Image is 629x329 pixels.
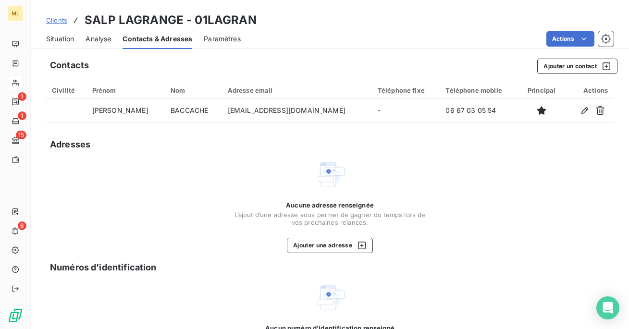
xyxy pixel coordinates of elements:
[445,86,513,94] div: Téléphone mobile
[8,133,23,148] a: 15
[315,159,345,190] img: Empty state
[171,86,216,94] div: Nom
[440,99,518,122] td: 06 67 03 05 54
[204,34,241,44] span: Paramètres
[18,92,26,101] span: 1
[315,282,345,313] img: Empty state
[546,31,594,47] button: Actions
[18,221,26,230] span: 6
[50,261,157,274] h5: Numéros d’identification
[16,131,26,139] span: 15
[92,86,159,94] div: Prénom
[165,99,222,122] td: BACCACHE
[50,59,89,72] h5: Contacts
[85,12,257,29] h3: SALP LAGRANGE - 01LAGRAN
[86,34,111,44] span: Analyse
[222,99,372,122] td: [EMAIL_ADDRESS][DOMAIN_NAME]
[378,86,434,94] div: Téléphone fixe
[46,34,74,44] span: Situation
[524,86,559,94] div: Principal
[8,113,23,129] a: 1
[570,86,608,94] div: Actions
[8,94,23,110] a: 1
[234,211,426,226] span: L’ajout d’une adresse vous permet de gagner du temps lors de vos prochaines relances.
[596,296,619,319] div: Open Intercom Messenger
[46,15,67,25] a: Clients
[228,86,366,94] div: Adresse email
[8,308,23,323] img: Logo LeanPay
[537,59,617,74] button: Ajouter un contact
[287,238,373,253] button: Ajouter une adresse
[286,201,374,209] span: Aucune adresse renseignée
[123,34,192,44] span: Contacts & Adresses
[50,138,90,151] h5: Adresses
[18,111,26,120] span: 1
[52,86,81,94] div: Civilité
[86,99,165,122] td: [PERSON_NAME]
[372,99,440,122] td: -
[8,6,23,21] div: ML
[46,16,67,24] span: Clients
